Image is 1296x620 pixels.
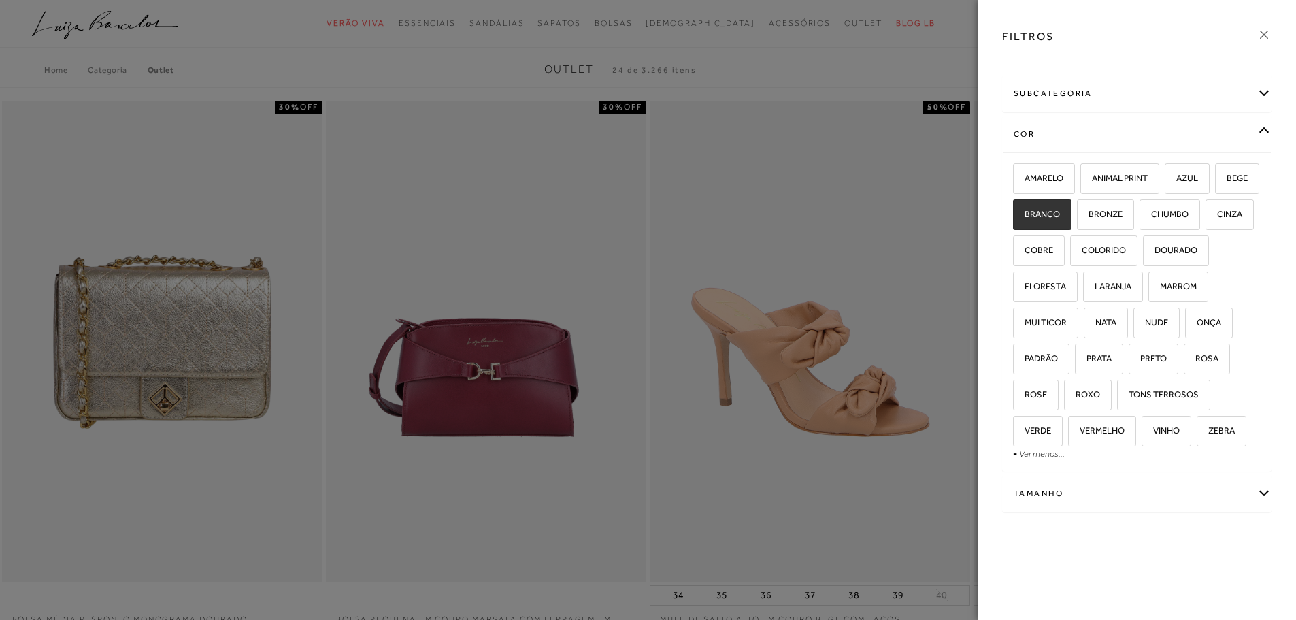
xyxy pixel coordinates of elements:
[1003,476,1271,512] div: Tamanho
[1141,246,1154,259] input: DOURADO
[1213,174,1227,187] input: BEGE
[1163,174,1176,187] input: AZUL
[1014,353,1058,363] span: PADRÃO
[1127,354,1140,368] input: PRETO
[1081,282,1095,295] input: LARANJA
[1014,281,1066,291] span: FLORESTA
[1216,173,1248,183] span: BEGE
[1140,426,1153,440] input: VINHO
[1150,281,1197,291] span: MARROM
[1003,76,1271,112] div: subcategoria
[1131,318,1145,331] input: NUDE
[1195,426,1208,440] input: ZEBRA
[1207,209,1242,219] span: CINZA
[1014,173,1063,183] span: AMARELO
[1203,210,1217,223] input: CINZA
[1078,174,1092,187] input: ANIMAL PRINT
[1137,210,1151,223] input: CHUMBO
[1011,390,1025,404] input: ROSE
[1198,425,1235,436] span: ZEBRA
[1011,246,1025,259] input: COBRE
[1135,317,1168,327] span: NUDE
[1071,245,1126,255] span: COLORIDO
[1011,354,1025,368] input: PADRÃO
[1068,246,1082,259] input: COLORIDO
[1185,353,1218,363] span: ROSA
[1011,210,1025,223] input: BRANCO
[1082,173,1148,183] span: ANIMAL PRINT
[1014,209,1060,219] span: BRANCO
[1069,425,1125,436] span: VERMELHO
[1141,209,1189,219] span: CHUMBO
[1014,389,1047,399] span: ROSE
[1076,353,1112,363] span: PRATA
[1011,318,1025,331] input: MULTICOR
[1011,426,1025,440] input: VERDE
[1130,353,1167,363] span: PRETO
[1186,317,1221,327] span: ONÇA
[1078,209,1123,219] span: BRONZE
[1166,173,1198,183] span: AZUL
[1146,282,1160,295] input: MARROM
[1115,390,1129,404] input: TONS TERROSOS
[1073,354,1086,368] input: PRATA
[1019,448,1065,459] a: Ver menos...
[1013,448,1017,459] span: -
[1014,245,1053,255] span: COBRE
[1065,389,1100,399] span: ROXO
[1003,116,1271,152] div: cor
[1118,389,1199,399] span: TONS TERROSOS
[1011,174,1025,187] input: AMARELO
[1075,210,1089,223] input: BRONZE
[1014,425,1051,436] span: VERDE
[1144,245,1197,255] span: DOURADO
[1062,390,1076,404] input: ROXO
[1143,425,1180,436] span: VINHO
[1002,29,1054,44] h3: FILTROS
[1085,317,1116,327] span: NATA
[1082,318,1095,331] input: NATA
[1182,354,1195,368] input: ROSA
[1014,317,1067,327] span: MULTICOR
[1066,426,1080,440] input: VERMELHO
[1183,318,1197,331] input: ONÇA
[1011,282,1025,295] input: FLORESTA
[1084,281,1131,291] span: LARANJA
